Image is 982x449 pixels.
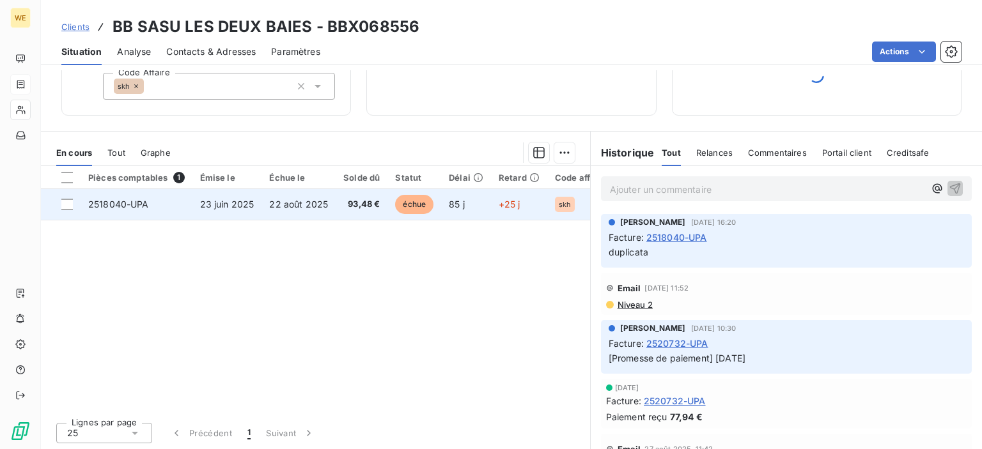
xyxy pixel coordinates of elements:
[10,421,31,441] img: Logo LeanPay
[609,353,745,363] span: [Promesse de paiement] [DATE]
[144,80,154,92] input: Ajouter une valeur
[88,172,185,183] div: Pièces comptables
[258,420,323,446] button: Suivant
[696,148,733,158] span: Relances
[822,148,871,158] span: Portail client
[113,15,419,38] h3: BB SASU LES DEUX BAIES - BBX068556
[499,172,540,183] div: Retard
[343,198,380,211] span: 93,48 €
[395,172,433,183] div: Statut
[449,172,483,183] div: Délai
[269,172,328,183] div: Échue le
[499,199,520,209] span: +25 j
[395,195,433,214] span: échue
[620,217,686,228] span: [PERSON_NAME]
[166,45,256,58] span: Contacts & Adresses
[644,394,706,407] span: 2520732-UPA
[67,427,78,439] span: 25
[670,410,703,423] span: 77,94 €
[271,45,320,58] span: Paramètres
[269,199,328,209] span: 22 août 2025
[616,300,653,310] span: Niveau 2
[162,420,240,446] button: Précédent
[117,45,151,58] span: Analyse
[10,8,31,28] div: WE
[646,337,708,350] span: 2520732-UPA
[620,323,686,334] span: [PERSON_NAME]
[872,42,936,62] button: Actions
[691,324,736,332] span: [DATE] 10:30
[200,172,254,183] div: Émise le
[609,247,648,257] span: duplicata
[559,201,571,208] span: skh
[173,172,185,183] span: 1
[61,22,90,32] span: Clients
[646,231,707,244] span: 2518040-UPA
[555,172,607,183] div: Code affaire
[200,199,254,209] span: 23 juin 2025
[107,148,125,158] span: Tout
[343,172,380,183] div: Solde dû
[141,148,171,158] span: Graphe
[691,218,736,226] span: [DATE] 16:20
[606,394,641,407] span: Facture :
[644,284,689,292] span: [DATE] 11:52
[61,45,102,58] span: Situation
[662,148,681,158] span: Tout
[247,427,251,439] span: 1
[609,231,644,244] span: Facture :
[118,82,130,90] span: skh
[61,20,90,33] a: Clients
[449,199,465,209] span: 85 j
[591,145,655,160] h6: Historique
[748,148,807,158] span: Commentaires
[939,406,969,436] iframe: Intercom live chat
[240,420,258,446] button: 1
[606,410,667,423] span: Paiement reçu
[609,337,644,350] span: Facture :
[88,199,149,209] span: 2518040-UPA
[887,148,930,158] span: Creditsafe
[618,283,641,293] span: Email
[56,148,92,158] span: En cours
[615,384,639,392] span: [DATE]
